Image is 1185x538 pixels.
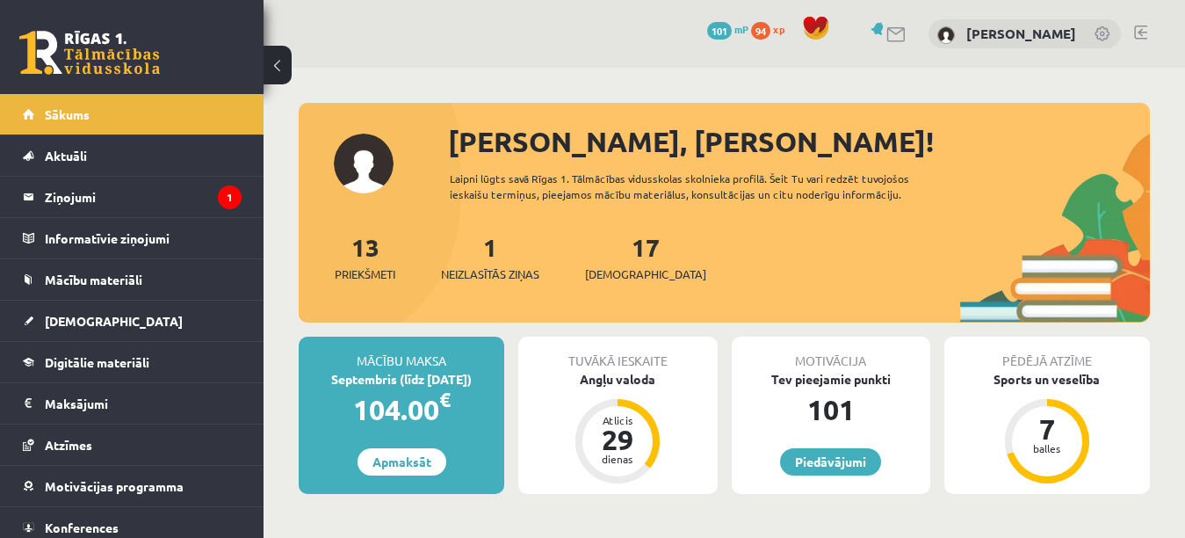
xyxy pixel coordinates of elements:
div: Atlicis [591,415,644,425]
span: Digitālie materiāli [45,354,149,370]
i: 1 [218,185,242,209]
span: mP [734,22,748,36]
div: Septembris (līdz [DATE]) [299,370,504,389]
div: balles [1021,443,1073,454]
div: Tuvākā ieskaite [518,337,717,370]
a: Sports un veselība 7 balles [944,370,1150,486]
a: 101 mP [707,22,748,36]
a: Apmaksāt [358,448,446,476]
div: Sports un veselība [944,370,1150,389]
div: Motivācija [732,337,930,370]
a: Mācību materiāli [23,259,242,300]
a: Angļu valoda Atlicis 29 dienas [518,370,717,486]
a: Maksājumi [23,383,242,424]
div: Laipni lūgts savā Rīgas 1. Tālmācības vidusskolas skolnieka profilā. Šeit Tu vari redzēt tuvojošo... [450,171,960,202]
a: Rīgas 1. Tālmācības vidusskola [19,31,160,75]
span: xp [773,22,784,36]
span: Motivācijas programma [45,478,184,494]
div: Tev pieejamie punkti [732,370,930,389]
a: Atzīmes [23,425,242,465]
img: Elizabete Priedoliņa [937,26,955,44]
a: Ziņojumi1 [23,177,242,217]
legend: Informatīvie ziņojumi [45,218,242,258]
span: Mācību materiāli [45,272,142,287]
div: Mācību maksa [299,337,504,370]
div: [PERSON_NAME], [PERSON_NAME]! [448,120,1150,163]
span: [DEMOGRAPHIC_DATA] [585,265,706,283]
a: 94 xp [751,22,793,36]
a: Sākums [23,94,242,134]
a: 17[DEMOGRAPHIC_DATA] [585,231,706,283]
span: € [439,387,451,412]
div: Pēdējā atzīme [944,337,1150,370]
span: Neizlasītās ziņas [441,265,539,283]
a: 13Priekšmeti [335,231,395,283]
span: Sākums [45,106,90,122]
a: 1Neizlasītās ziņas [441,231,539,283]
div: Angļu valoda [518,370,717,389]
a: Digitālie materiāli [23,342,242,382]
span: Aktuāli [45,148,87,164]
a: Informatīvie ziņojumi [23,218,242,258]
div: 7 [1021,415,1073,443]
div: 104.00 [299,389,504,431]
span: Atzīmes [45,437,92,453]
div: 29 [591,425,644,454]
div: 101 [732,389,930,431]
a: Aktuāli [23,135,242,176]
span: 94 [751,22,770,40]
legend: Maksājumi [45,383,242,424]
a: [DEMOGRAPHIC_DATA] [23,301,242,341]
span: [DEMOGRAPHIC_DATA] [45,313,183,329]
span: Priekšmeti [335,265,395,283]
a: [PERSON_NAME] [966,25,1076,42]
span: 101 [707,22,732,40]
div: dienas [591,454,644,464]
a: Motivācijas programma [23,466,242,506]
span: Konferences [45,520,119,535]
legend: Ziņojumi [45,177,242,217]
a: Piedāvājumi [780,448,881,476]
